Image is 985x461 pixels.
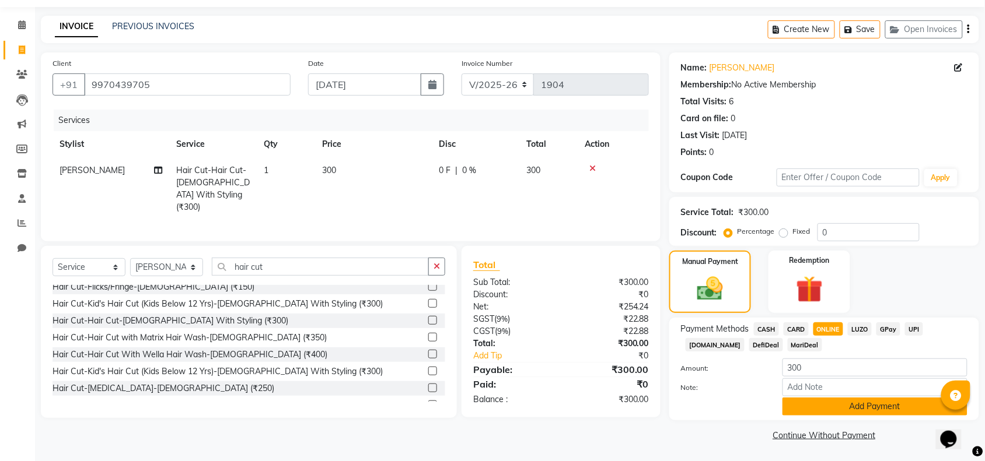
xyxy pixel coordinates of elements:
button: Apply [924,169,958,186]
button: Save [840,20,881,38]
div: Balance : [464,393,561,406]
th: Disc [432,131,519,157]
div: Coupon Code [681,171,777,184]
label: Amount: [672,363,774,374]
th: Service [169,131,257,157]
div: Hair Cut-Kid's Hair Cut (Kids Below 12 Yrs)-[DEMOGRAPHIC_DATA] With Styling (₹300) [53,298,383,310]
div: Paid: [464,377,561,391]
span: 0 % [462,164,476,177]
input: Search or Scan [212,258,429,276]
div: Hair Cut-[MEDICAL_DATA]-[DEMOGRAPHIC_DATA] (₹250) [53,382,274,395]
div: No Active Membership [681,79,967,91]
th: Total [519,131,578,157]
div: 0 [710,146,714,159]
a: PREVIOUS INVOICES [112,21,194,31]
div: ₹300.00 [561,276,658,288]
img: _gift.svg [788,273,832,306]
a: Continue Without Payment [672,430,977,442]
div: Services [54,110,658,131]
button: Create New [768,20,835,38]
div: Card on file: [681,112,729,125]
div: Points: [681,146,707,159]
span: | [455,164,457,177]
div: ₹22.88 [561,325,658,337]
div: 0 [731,112,736,125]
input: Add Note [783,378,967,396]
div: ₹0 [561,377,658,391]
div: Hair Cut-Kid's Hair Cut (Kids Below 12 Yrs)-[DEMOGRAPHIC_DATA] With Styling (₹300) [53,365,383,378]
div: Membership: [681,79,732,91]
th: Price [315,131,432,157]
span: 1 [264,165,268,175]
div: [DATE] [722,129,748,142]
div: ( ) [464,313,561,325]
span: Hair Cut-Hair Cut-[DEMOGRAPHIC_DATA] With Styling (₹300) [176,165,250,212]
div: ₹300.00 [561,393,658,406]
input: Search by Name/Mobile/Email/Code [84,73,291,96]
div: ₹300.00 [561,363,658,376]
iframe: chat widget [936,414,973,449]
span: CARD [784,322,809,336]
div: ₹0 [561,288,658,301]
div: Discount: [464,288,561,301]
label: Percentage [738,226,775,237]
div: Name: [681,62,707,74]
span: 9% [497,314,508,323]
div: ( ) [464,325,561,337]
span: Payment Methods [681,323,749,335]
label: Redemption [790,255,830,266]
label: Date [308,58,324,69]
div: ₹254.24 [561,301,658,313]
span: Total [473,259,500,271]
div: Last Visit: [681,129,720,142]
div: Discount: [681,227,717,239]
div: Service Total: [681,206,734,219]
span: LUZO [848,322,872,336]
img: _cash.svg [689,274,731,304]
span: MariDeal [788,338,823,351]
div: ₹300.00 [561,337,658,350]
span: [DOMAIN_NAME] [686,338,745,351]
span: 300 [322,165,336,175]
label: Client [53,58,71,69]
input: Amount [783,358,967,376]
span: ONLINE [813,322,844,336]
span: CASH [754,322,779,336]
label: Manual Payment [682,256,738,267]
div: Hair Cut-Hair Cut with Matrix Hair Wash-[DEMOGRAPHIC_DATA] (₹350) [53,332,327,344]
a: Add Tip [464,350,577,362]
div: Total: [464,337,561,350]
th: Stylist [53,131,169,157]
label: Note: [672,382,774,393]
div: Net: [464,301,561,313]
span: GPay [876,322,900,336]
span: DefiDeal [749,338,783,351]
a: INVOICE [55,16,98,37]
button: +91 [53,73,85,96]
div: ₹22.88 [561,313,658,325]
span: 9% [497,326,508,336]
div: 6 [729,96,734,108]
th: Qty [257,131,315,157]
span: 300 [526,165,540,175]
div: Hair Cut-Hair Cut With Wella Hair Wash-[DEMOGRAPHIC_DATA] (₹400) [53,349,327,361]
div: Hair Cut-Flicks/Fringe-[DEMOGRAPHIC_DATA] (₹150) [53,281,254,293]
div: Hair Cut-Hair Cut-[DEMOGRAPHIC_DATA] (₹200) [53,399,240,411]
label: Fixed [793,226,811,237]
div: ₹0 [577,350,658,362]
span: UPI [905,322,923,336]
th: Action [578,131,649,157]
input: Enter Offer / Coupon Code [777,168,920,186]
label: Invoice Number [462,58,512,69]
button: Open Invoices [885,20,963,38]
div: Payable: [464,363,561,376]
button: Add Payment [783,397,967,416]
span: 0 F [439,164,450,177]
span: CGST [473,326,495,336]
div: Total Visits: [681,96,727,108]
a: [PERSON_NAME] [710,62,775,74]
span: [PERSON_NAME] [60,165,125,175]
div: Hair Cut-Hair Cut-[DEMOGRAPHIC_DATA] With Styling (₹300) [53,315,288,327]
div: Sub Total: [464,276,561,288]
span: SGST [473,314,494,324]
